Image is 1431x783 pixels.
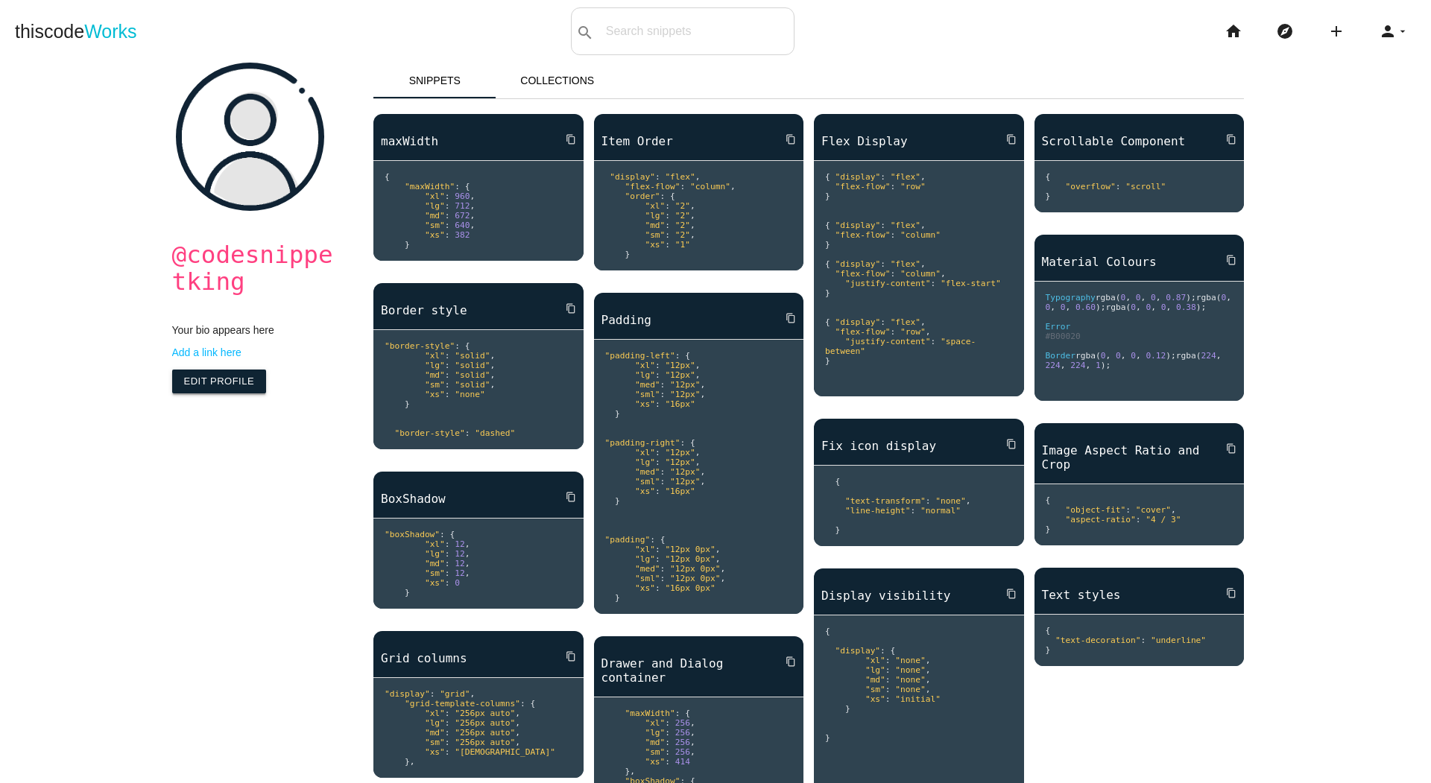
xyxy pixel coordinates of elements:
span: rgba [1176,351,1196,361]
span: : [891,269,896,279]
i: content_copy [1226,247,1236,273]
span: "row" [900,327,926,337]
span: } [825,288,830,298]
span: "dashed" [475,428,515,438]
span: , [701,390,706,399]
span: ( [1125,302,1131,312]
span: "cover" [1136,505,1171,515]
span: { [825,221,830,230]
span: "sm" [645,230,665,240]
span: "flex-start" [941,279,1001,288]
span: : [655,448,660,457]
span: } [825,191,830,201]
span: "12px" [670,390,700,399]
a: Add a link here [172,346,343,358]
span: : [655,486,660,496]
span: : [891,327,896,337]
span: { [825,317,830,327]
span: Border [1046,351,1075,361]
span: "border-style" [385,341,455,351]
span: , [470,221,476,230]
span: "sml" [635,477,660,486]
span: , [1105,351,1111,361]
span: 672 [455,211,470,221]
a: Copy to Clipboard [554,643,576,670]
span: "2" [675,221,690,230]
span: "display" [835,172,881,182]
span: : [880,221,885,230]
span: : [445,361,450,370]
span: : [926,496,931,506]
i: content_copy [566,295,576,322]
span: , [941,269,946,279]
span: "md" [645,221,665,230]
span: "xs" [645,240,665,250]
span: , [695,172,701,182]
a: Snippets [373,63,496,98]
a: Copy to Clipboard [994,580,1017,607]
span: "display" [610,172,655,182]
span: ); [1166,351,1175,361]
a: Copy to Clipboard [994,126,1017,153]
span: "flex-flow" [625,182,680,191]
span: 960 [455,191,470,201]
span: ( [1116,293,1121,302]
span: "2" [675,211,690,221]
h1: @codesnippetking [172,242,343,296]
a: maxWidth [373,133,584,150]
span: Typography [1046,293,1096,302]
span: 1 [1096,361,1101,370]
span: "column" [690,182,730,191]
a: Material Colours [1034,253,1245,270]
i: explore [1276,7,1294,55]
a: Padding [594,311,804,329]
span: "med" [635,380,660,390]
span: : [445,390,450,399]
span: : [680,438,686,448]
span: , [490,370,496,380]
span: { [825,259,830,269]
i: content_copy [566,126,576,153]
span: 224 [1046,361,1061,370]
span: "lg" [635,457,655,467]
span: : [445,370,450,380]
span: "overflow" [1065,182,1115,191]
span: "12px" [670,380,700,390]
span: } [615,496,620,506]
i: content_copy [1226,126,1236,153]
span: 0 [1046,302,1051,312]
span: "solid" [455,351,490,361]
span: "12px" [670,467,700,477]
span: , [1141,293,1146,302]
span: : [891,182,896,191]
span: 640 [455,221,470,230]
a: Copy to Clipboard [1214,580,1236,606]
span: "column" [900,269,941,279]
i: person [1379,7,1397,55]
span: : [675,351,680,361]
span: , [1151,302,1156,312]
img: user.png [176,63,324,211]
a: Copy to Clipboard [554,126,576,153]
span: "flex" [891,259,920,269]
span: { [1046,495,1051,505]
span: "2" [675,230,690,240]
span: , [1216,351,1222,361]
span: , [695,448,701,457]
span: : [455,182,460,191]
a: Copy to Clipboard [774,126,796,153]
span: : [930,279,935,288]
span: "xs" [635,486,655,496]
span: "padding-right" [605,438,680,448]
span: : [660,191,666,201]
span: { [465,341,470,351]
span: } [625,250,630,259]
span: } [825,356,830,366]
span: Works [84,21,136,42]
span: "object-fit" [1065,505,1125,515]
span: , [966,496,971,506]
span: { [835,477,840,486]
span: : [445,230,450,240]
span: #B00020 [1046,332,1081,341]
a: Copy to Clipboard [774,305,796,332]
